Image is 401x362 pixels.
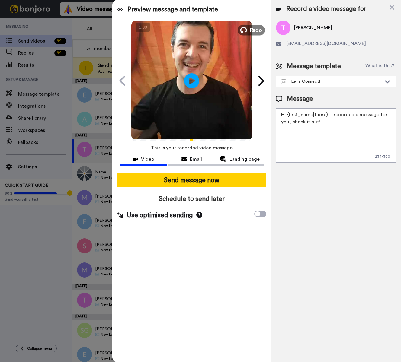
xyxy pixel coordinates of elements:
span: This is your recorded video message [151,141,233,154]
span: Message template [287,62,341,71]
button: What is this? [364,62,396,71]
div: Let's Connect! [281,78,381,84]
button: Schedule to send later [117,192,266,206]
img: Message-temps.svg [281,79,286,84]
span: [EMAIL_ADDRESS][DOMAIN_NAME] [286,40,366,47]
span: Video [141,156,154,163]
textarea: Hi {first_name|there}, I recorded a message for you, check it out! [276,108,396,163]
span: Landing page [229,156,260,163]
button: Send message now [117,173,266,187]
span: Email [190,156,202,163]
span: Use optimised sending [127,211,193,220]
span: Message [287,94,313,103]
